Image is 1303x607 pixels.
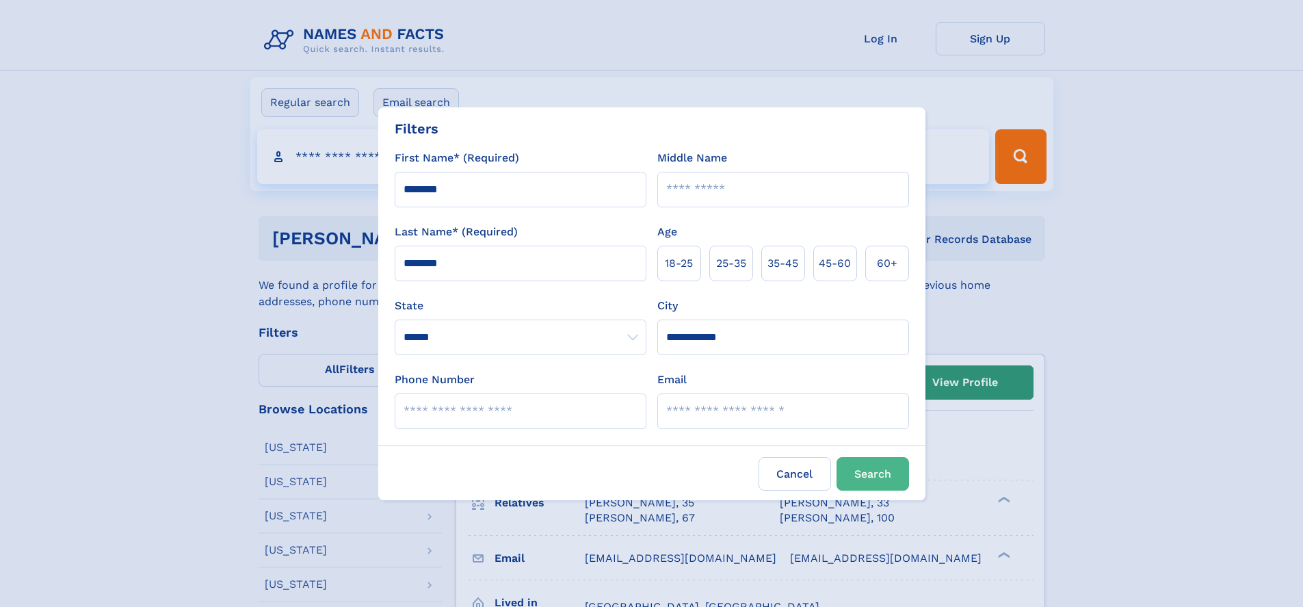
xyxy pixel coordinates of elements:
[657,298,678,314] label: City
[837,457,909,491] button: Search
[395,372,475,388] label: Phone Number
[395,298,646,314] label: State
[716,255,746,272] span: 25‑35
[395,118,438,139] div: Filters
[395,224,518,240] label: Last Name* (Required)
[395,150,519,166] label: First Name* (Required)
[665,255,693,272] span: 18‑25
[759,457,831,491] label: Cancel
[657,372,687,388] label: Email
[819,255,851,272] span: 45‑60
[767,255,798,272] span: 35‑45
[657,150,727,166] label: Middle Name
[877,255,897,272] span: 60+
[657,224,677,240] label: Age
